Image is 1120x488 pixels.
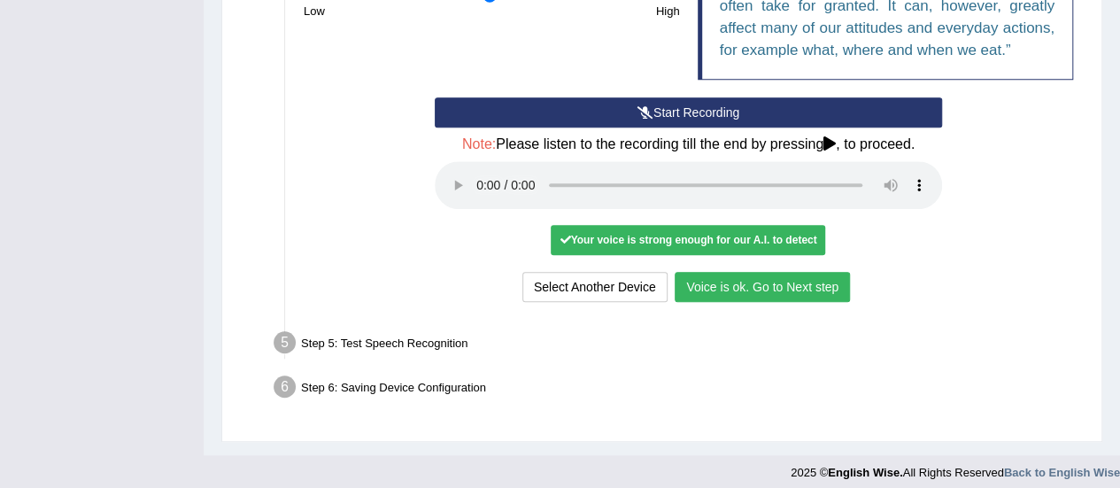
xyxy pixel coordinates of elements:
[828,466,902,479] strong: English Wise.
[295,3,491,19] div: Low
[462,136,496,151] span: Note:
[551,225,825,255] div: Your voice is strong enough for our A.I. to detect
[791,455,1120,481] div: 2025 © All Rights Reserved
[435,97,942,128] button: Start Recording
[266,326,1093,365] div: Step 5: Test Speech Recognition
[675,272,850,302] button: Voice is ok. Go to Next step
[491,3,688,19] div: High
[435,136,942,152] h4: Please listen to the recording till the end by pressing , to proceed.
[266,370,1093,409] div: Step 6: Saving Device Configuration
[1004,466,1120,479] a: Back to English Wise
[522,272,668,302] button: Select Another Device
